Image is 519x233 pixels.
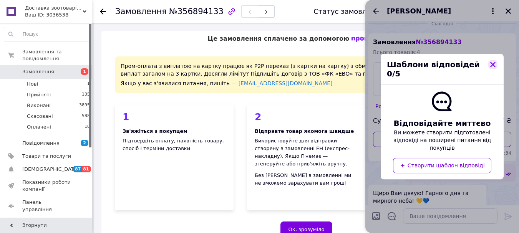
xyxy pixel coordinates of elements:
[22,166,79,173] span: [DEMOGRAPHIC_DATA]
[82,91,90,98] span: 135
[387,129,497,152] span: Ви можете створити підготовлені відповіді на поширені питання від покупців
[22,199,71,213] span: Панель управління
[387,60,488,78] span: Шаблони відповідей 0/5
[393,158,491,173] button: Створити шаблон відповіді
[25,5,83,12] span: Доставка зоотоварів по Україні Zoo365. Ветаптека.
[123,112,226,122] div: 1
[73,166,82,172] span: 87
[27,102,51,109] span: Виконані
[255,112,358,122] div: 2
[255,128,354,134] b: Відправте товар якомога швидше
[255,137,358,168] div: Використовуйте для відправки створену в замовленні ЕН (експрес-накладну). Якщо її немає — згенеру...
[100,8,106,15] div: Повернутися назад
[87,81,90,88] span: 1
[82,166,91,172] span: 81
[82,113,90,120] span: 588
[289,226,325,232] span: Ок, зрозуміло
[4,27,90,41] input: Пошук
[313,8,384,15] div: Статус замовлення
[81,140,88,146] span: 2
[79,102,90,109] span: 3895
[27,113,53,120] span: Скасовані
[25,12,92,18] div: Ваш ID: 3036538
[121,79,492,87] div: Якщо у вас з'явилися питання, пишіть —
[85,124,90,131] span: 10
[27,91,51,98] span: Прийняті
[239,80,333,86] a: [EMAIL_ADDRESS][DOMAIN_NAME]
[22,153,71,160] span: Товари та послуги
[387,118,497,129] span: Відповідайте миттєво
[22,140,60,147] span: Повідомлення
[27,81,38,88] span: Нові
[207,35,349,42] span: Це замовлення сплачено за допомогою
[255,172,358,187] div: Без [PERSON_NAME] в замовленні ми не зможемо зарахувати вам гроші
[27,124,51,131] span: Оплачені
[22,179,71,193] span: Показники роботи компанії
[123,128,187,134] b: Зв'яжіться з покупцем
[169,7,224,16] span: №356894133
[115,7,167,16] span: Замовлення
[352,35,398,43] img: evopay logo
[22,48,92,62] span: Замовлення та повідомлення
[115,56,498,93] div: Пром-оплата з виплатою на картку працює як P2P переказ (з картки на картку) з обмеженнями платіжн...
[81,68,88,75] span: 1
[22,68,54,75] span: Замовлення
[123,137,226,152] div: Підтвердіть оплату, наявність товару, спосіб і терміни доставки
